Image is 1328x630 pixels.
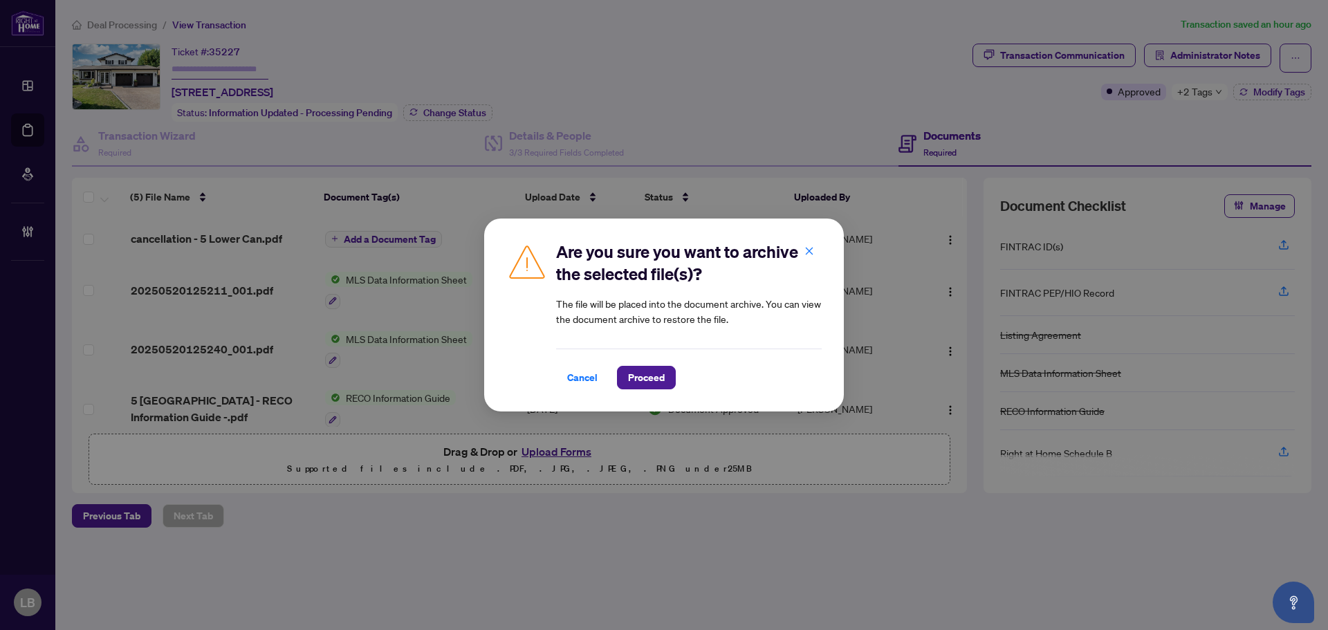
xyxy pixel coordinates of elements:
span: close [804,246,814,256]
h2: Are you sure you want to archive the selected file(s)? [556,241,822,285]
article: The file will be placed into the document archive. You can view the document archive to restore t... [556,296,822,326]
button: Open asap [1273,582,1314,623]
span: Cancel [567,367,598,389]
button: Proceed [617,366,676,389]
span: Proceed [628,367,665,389]
img: Caution Icon [506,241,548,282]
button: Cancel [556,366,609,389]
